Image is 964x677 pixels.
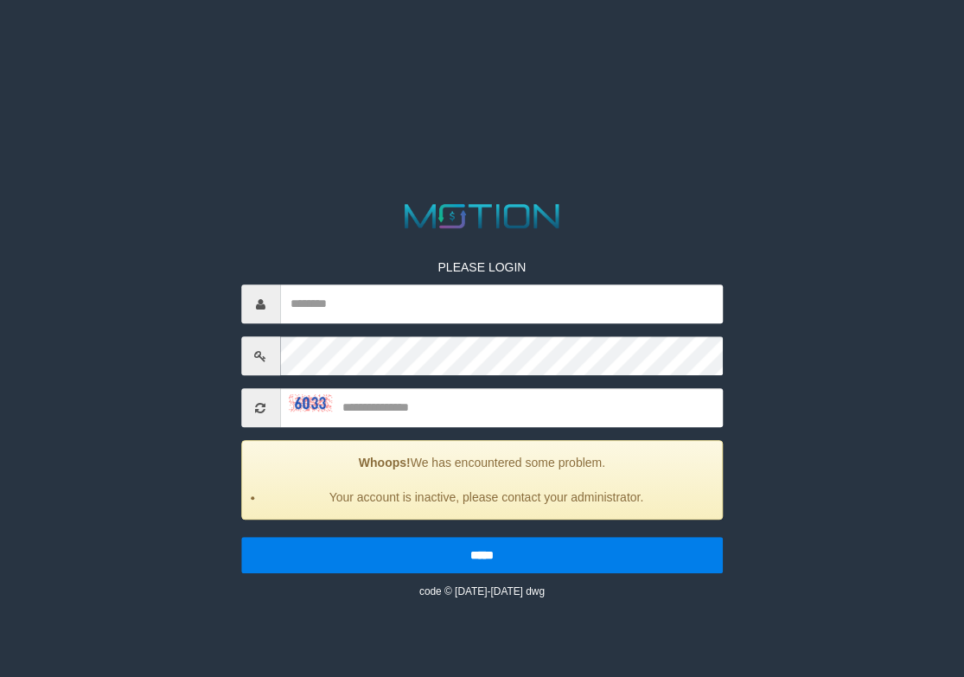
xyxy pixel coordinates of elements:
[419,586,545,598] small: code © [DATE]-[DATE] dwg
[359,457,411,470] strong: Whoops!
[289,394,332,412] img: captcha
[241,441,724,521] div: We has encountered some problem.
[398,200,566,233] img: MOTION_logo.png
[241,259,724,277] p: PLEASE LOGIN
[264,489,710,507] li: Your account is inactive, please contact your administrator.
